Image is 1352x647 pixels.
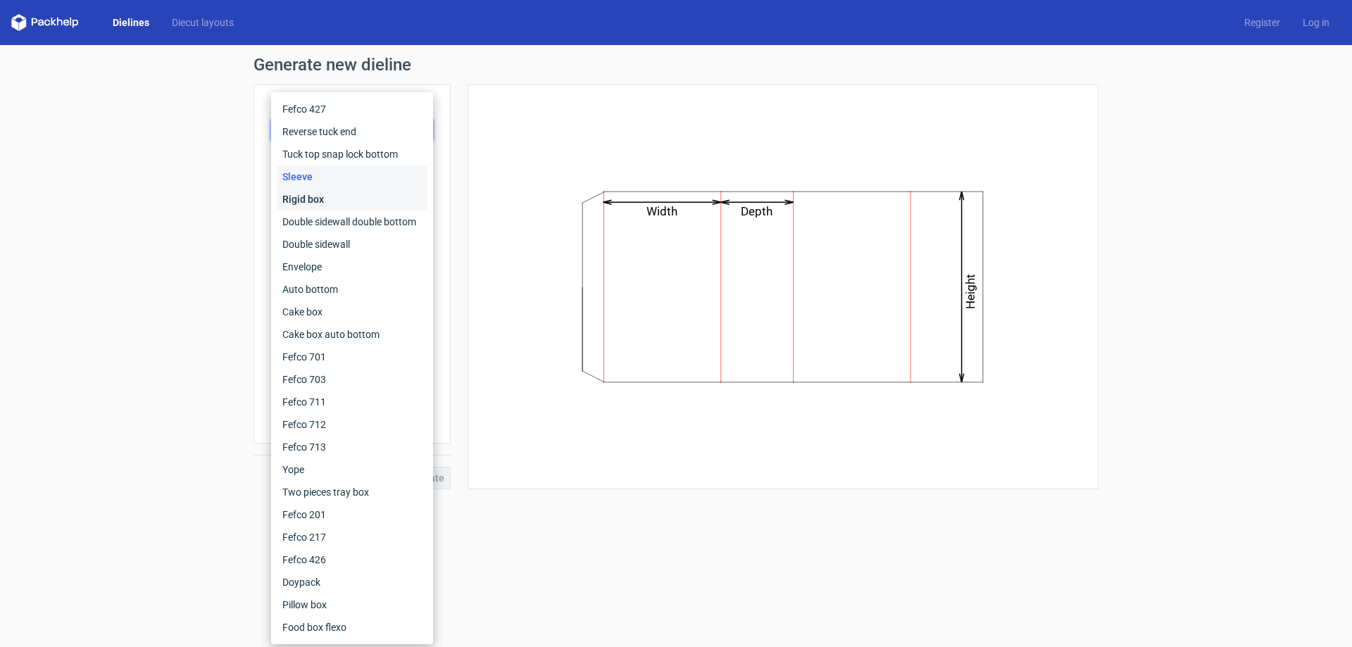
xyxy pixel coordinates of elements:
a: Log in [1291,15,1341,30]
div: Fefco 703 [277,368,427,391]
a: Dielines [101,15,161,30]
div: Pillow box [277,593,427,616]
text: Height [964,274,978,309]
div: Fefco 701 [277,346,427,368]
div: Sleeve [277,165,427,188]
div: Envelope [277,256,427,278]
div: Fefco 426 [277,548,427,571]
div: Fefco 711 [277,391,427,413]
div: Reverse tuck end [277,120,427,143]
div: Cake box auto bottom [277,323,427,346]
div: Fefco 713 [277,436,427,458]
div: Food box flexo [277,616,427,639]
div: Double sidewall double bottom [277,211,427,233]
div: Fefco 201 [277,503,427,526]
a: Diecut layouts [161,15,245,30]
div: Fefco 217 [277,526,427,548]
div: Tuck top snap lock bottom [277,143,427,165]
div: Doypack [277,571,427,593]
text: Width [647,204,678,218]
div: Rigid box [277,188,427,211]
div: Auto bottom [277,278,427,301]
h1: Generate new dieline [254,56,1098,73]
div: Cake box [277,301,427,323]
text: Depth [741,204,773,218]
div: Fefco 712 [277,413,427,436]
div: Fefco 427 [277,98,427,120]
div: Two pieces tray box [277,481,427,503]
div: Double sidewall [277,233,427,256]
div: Yope [277,458,427,481]
a: Register [1233,15,1291,30]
